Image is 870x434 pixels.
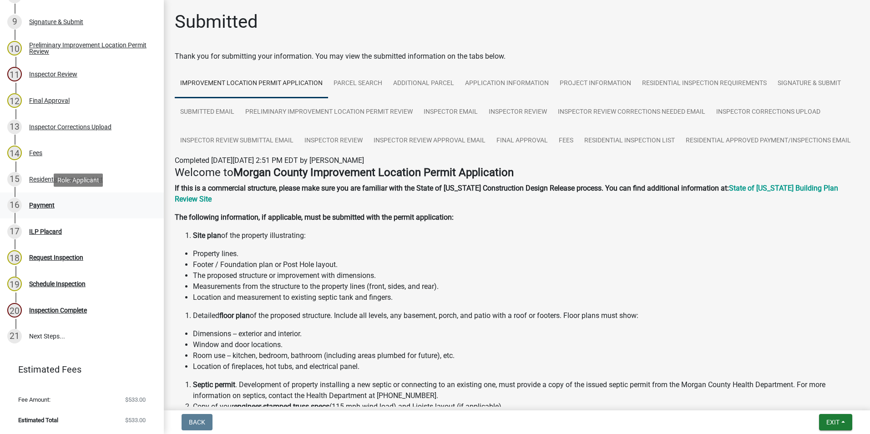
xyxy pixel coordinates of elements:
[125,397,146,403] span: $533.00
[193,380,235,389] strong: Septic permit
[29,19,83,25] div: Signature & Submit
[328,69,388,98] a: Parcel search
[552,98,711,127] a: Inspector Review Corrections Needed Email
[29,42,149,55] div: Preliminary Improvement Location Permit Review
[175,184,729,192] strong: If this is a commercial structure, please make sure you are familiar with the State of [US_STATE]...
[182,414,212,430] button: Back
[233,166,514,179] strong: Morgan County Improvement Location Permit Application
[460,69,554,98] a: Application Information
[219,311,250,320] strong: floor plan
[7,93,22,108] div: 12
[193,379,859,401] li: . Development of property installing a new septic or connecting to an existing one, must provide ...
[240,98,418,127] a: Preliminary Improvement Location Permit Review
[7,146,22,160] div: 14
[125,417,146,423] span: $533.00
[7,224,22,239] div: 17
[29,281,86,287] div: Schedule Inspection
[680,126,856,156] a: Residential Approved Payment/Inspections Email
[819,414,852,430] button: Exit
[29,254,83,261] div: Request Inspection
[29,124,111,130] div: Inspector Corrections Upload
[193,361,859,372] li: Location of fireplaces, hot tubs, and electrical panel.
[193,230,859,241] li: of the property illustrating:
[193,281,859,292] li: Measurements from the structure to the property lines (front, sides, and rear).
[29,71,77,77] div: Inspector Review
[193,259,859,270] li: Footer / Foundation plan or Post Hole layout.
[554,69,637,98] a: Project Information
[388,69,460,98] a: ADDITIONAL PARCEL
[175,98,240,127] a: Submitted Email
[193,328,859,339] li: Dimensions -- exterior and interior.
[483,98,552,127] a: Inspector Review
[7,67,22,81] div: 11
[175,213,454,222] strong: The following information, if applicable, must be submitted with the permit application:
[29,150,42,156] div: Fees
[7,15,22,29] div: 9
[175,51,859,62] div: Thank you for submitting your information. You may view the submitted information on the tabs below.
[7,250,22,265] div: 18
[175,126,299,156] a: Inspector Review Submittal Email
[7,277,22,291] div: 19
[772,69,846,98] a: Signature & Submit
[7,360,149,378] a: Estimated Fees
[7,329,22,343] div: 21
[175,156,364,165] span: Completed [DATE][DATE] 2:51 PM EDT by [PERSON_NAME]
[29,202,55,208] div: Payment
[7,198,22,212] div: 16
[7,120,22,134] div: 13
[29,307,87,313] div: Inspection Complete
[418,98,483,127] a: Inspector Email
[553,126,579,156] a: Fees
[299,126,368,156] a: Inspector Review
[29,228,62,235] div: ILP Placard
[29,97,70,104] div: Final Approval
[234,402,329,411] strong: engineer-stamped truss specs
[175,184,838,203] a: State of [US_STATE] Building Plan Review Site
[193,339,859,350] li: Window and door locations.
[193,231,221,240] strong: Site plan
[189,419,205,426] span: Back
[193,292,859,303] li: Location and measurement to existing septic tank and fingers.
[193,248,859,259] li: Property lines.
[368,126,491,156] a: Inspector Review Approval Email
[18,417,58,423] span: Estimated Total
[175,69,328,98] a: Improvement Location Permit Application
[579,126,680,156] a: Residential Inspection List
[193,310,859,321] li: Detailed of the proposed structure. Include all levels, any basement, porch, and patio with a roo...
[491,126,553,156] a: Final Approval
[193,270,859,281] li: The proposed structure or improvement with dimensions.
[193,401,859,412] li: Copy of your (115 mph wind load) and I-joists layout (if applicable).
[637,69,772,98] a: Residential Inspection Requirements
[7,303,22,318] div: 20
[7,172,22,187] div: 15
[29,176,103,182] div: Residential Inspection List
[54,173,103,187] div: Role: Applicant
[175,11,258,33] h1: Submitted
[18,397,51,403] span: Fee Amount:
[826,419,840,426] span: Exit
[711,98,826,127] a: Inspector Corrections Upload
[7,41,22,56] div: 10
[175,166,859,179] h4: Welcome to
[193,350,859,361] li: Room use -- kitchen, bedroom, bathroom (including areas plumbed for future), etc.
